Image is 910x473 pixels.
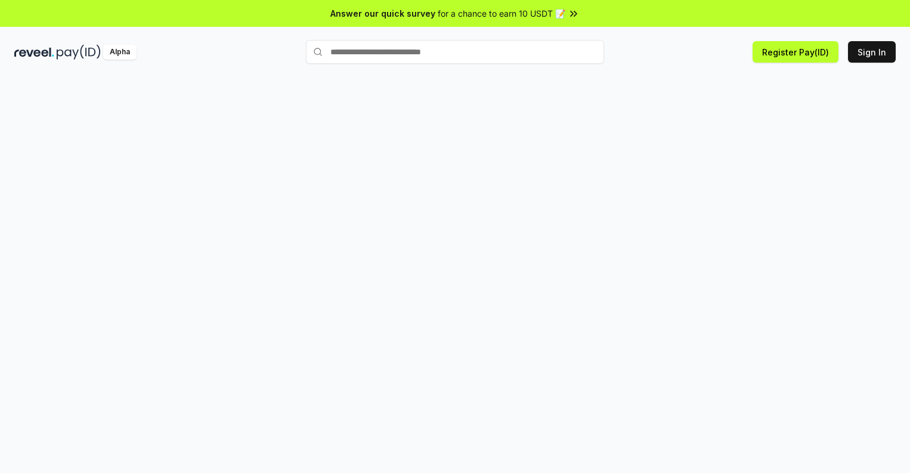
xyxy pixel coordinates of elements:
[103,45,137,60] div: Alpha
[14,45,54,60] img: reveel_dark
[438,7,565,20] span: for a chance to earn 10 USDT 📝
[848,41,896,63] button: Sign In
[57,45,101,60] img: pay_id
[330,7,435,20] span: Answer our quick survey
[753,41,838,63] button: Register Pay(ID)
